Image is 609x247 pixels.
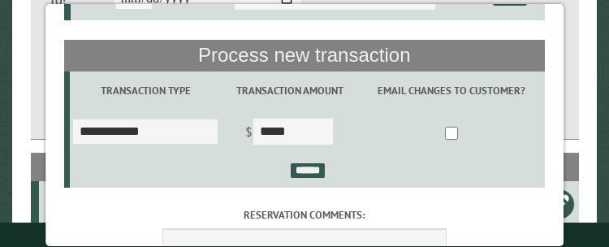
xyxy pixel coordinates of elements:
th: Site [39,153,83,181]
th: Process new transaction [64,40,546,71]
label: Email changes to customer? [361,83,543,98]
label: Transaction Type [73,83,219,98]
label: Reservation comments: [64,207,546,223]
td: $ [221,110,358,156]
label: Transaction Amount [224,83,356,98]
